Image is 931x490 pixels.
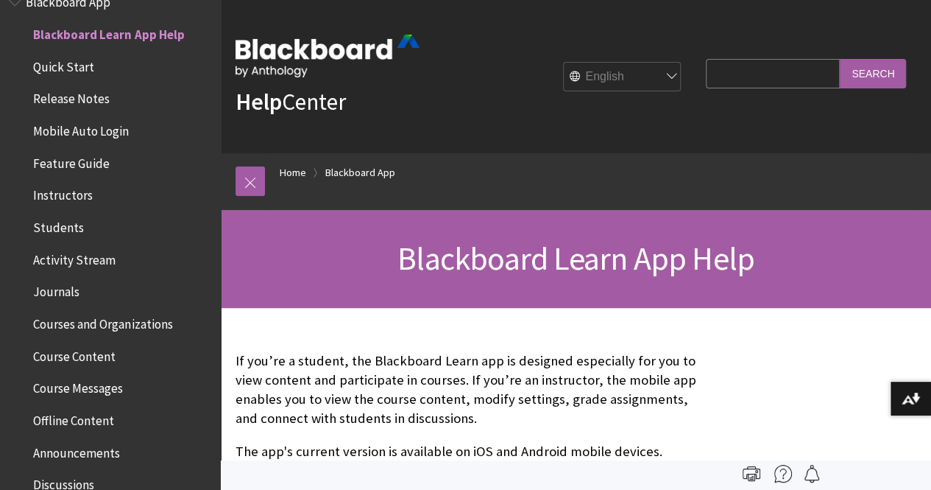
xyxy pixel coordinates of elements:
[33,183,93,203] span: Instructors
[280,164,306,182] a: Home
[236,87,282,116] strong: Help
[33,22,184,42] span: Blackboard Learn App Help
[236,442,698,461] p: The app's current version is available on iOS and Android mobile devices.
[33,151,110,171] span: Feature Guide
[743,465,760,483] img: Print
[33,312,172,332] span: Courses and Organizations
[397,238,754,279] span: Blackboard Learn App Help
[33,119,129,139] span: Mobile Auto Login
[33,87,110,107] span: Release Notes
[236,87,346,116] a: HelpCenter
[33,248,116,267] span: Activity Stream
[236,35,420,77] img: Blackboard by Anthology
[33,441,120,461] span: Announcements
[33,280,79,300] span: Journals
[774,465,792,483] img: More help
[236,351,698,429] p: If you’re a student, the Blackboard Learn app is designed especially for you to view content and ...
[33,215,84,235] span: Students
[33,408,114,428] span: Offline Content
[325,164,395,182] a: Blackboard App
[840,59,906,88] input: Search
[33,55,94,74] span: Quick Start
[33,377,123,396] span: Course Messages
[33,344,116,364] span: Course Content
[803,465,821,483] img: Follow this page
[564,63,682,92] select: Site Language Selector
